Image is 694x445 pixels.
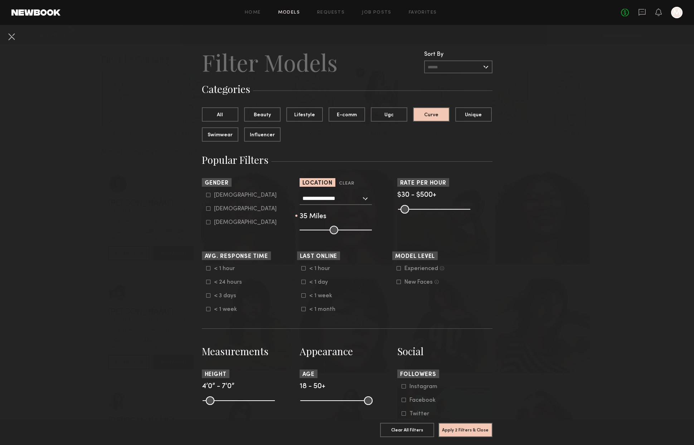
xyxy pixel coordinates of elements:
[309,307,337,312] div: < 1 month
[362,10,392,15] a: Job Posts
[339,180,354,188] button: Clear
[400,181,447,186] span: Rate per Hour
[205,254,268,259] span: Avg. Response Time
[309,294,337,298] div: < 1 week
[329,107,365,122] button: E-comm
[409,385,437,389] div: Instagram
[671,7,683,18] a: M
[278,10,300,15] a: Models
[214,307,242,312] div: < 1 week
[244,127,281,142] button: Influencer
[205,372,227,377] span: Height
[214,294,242,298] div: < 3 days
[300,383,325,390] span: 18 - 50+
[214,280,242,284] div: < 24 hours
[397,344,492,358] h3: Social
[205,181,229,186] span: Gender
[424,52,492,58] div: Sort By
[202,344,297,358] h3: Measurements
[6,31,17,42] button: Cancel
[202,383,234,390] span: 4’0” - 7’0”
[300,344,395,358] h3: Appearance
[409,412,437,416] div: Twitter
[214,266,242,271] div: < 1 hour
[404,266,438,271] div: Experienced
[214,193,277,197] div: [DEMOGRAPHIC_DATA]
[397,192,436,199] span: $30 - $500+
[309,266,337,271] div: < 1 hour
[455,107,492,122] button: Unique
[245,10,261,15] a: Home
[380,423,434,437] button: Clear All Filters
[214,220,277,225] div: [DEMOGRAPHIC_DATA]
[409,10,437,15] a: Favorites
[300,254,338,259] span: Last Online
[309,280,337,284] div: < 1 day
[413,107,450,122] button: Curve
[202,127,238,142] button: Swimwear
[300,214,395,220] div: 35 Miles
[302,181,333,186] span: Location
[371,107,407,122] button: Ugc
[244,107,281,122] button: Beauty
[202,82,492,96] h3: Categories
[395,254,435,259] span: Model Level
[317,10,345,15] a: Requests
[202,48,338,77] h2: Filter Models
[302,372,315,377] span: Age
[202,153,492,167] h3: Popular Filters
[400,372,436,377] span: Followers
[438,423,492,437] button: Apply 2 Filters & Close
[202,107,238,122] button: All
[286,107,323,122] button: Lifestyle
[214,207,277,211] div: [DEMOGRAPHIC_DATA]
[6,31,17,44] common-close-button: Cancel
[409,398,437,402] div: Facebook
[404,280,433,284] div: New Faces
